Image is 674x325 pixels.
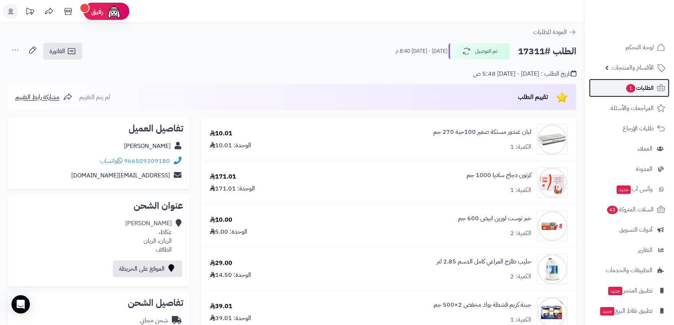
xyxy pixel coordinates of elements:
div: 10.00 [210,216,232,224]
small: [DATE] - [DATE] 8:40 م [395,47,447,55]
a: تطبيق نقاط البيعجديد [589,302,669,320]
a: [EMAIL_ADDRESS][DOMAIN_NAME] [71,171,170,180]
img: 231687683956884d204b15f120a616788953-90x90.jpg [537,254,567,284]
a: المراجعات والأسئلة [589,99,669,117]
a: [PERSON_NAME] [124,141,171,151]
div: الكمية: 1 [510,186,531,195]
div: الكمية: 1 [510,315,531,324]
div: الوحدة: 39.01 [210,314,251,323]
div: Open Intercom Messenger [11,295,30,314]
span: التطبيقات والخدمات [606,265,653,276]
div: الكمية: 2 [510,272,531,281]
span: العملاء [638,143,653,154]
span: وآتس آب [616,184,653,195]
button: تم التوصيل [449,43,510,59]
span: طلبات الإرجاع [623,123,654,134]
img: 12098bb14236aa663b51cc43fe6099d0b61b-90x90.jpg [537,167,567,198]
a: العودة للطلبات [533,28,576,37]
div: الكمية: 1 [510,143,531,151]
span: تقييم الطلب [518,93,548,102]
a: واتساب [100,156,122,166]
span: لم يتم التقييم [79,93,110,102]
span: جديد [617,185,631,194]
a: العملاء [589,140,669,158]
a: 966509209180 [124,156,170,166]
span: رفيق [91,7,103,16]
img: logo-2.png [622,18,667,34]
span: 43 [607,206,618,214]
a: حليب طازج المراعي كامل الدسم 2.85 لتر [437,257,531,266]
span: مشاركة رابط التقييم [15,93,59,102]
a: الفاتورة [43,43,82,60]
div: 39.01 [210,302,232,311]
div: شحن مجاني [140,316,168,325]
h2: تفاصيل الشحن [14,298,183,307]
span: جديد [608,287,622,295]
div: 29.00 [210,259,232,268]
div: الكمية: 2 [510,229,531,238]
span: الطلبات [625,83,654,93]
a: مشاركة رابط التقييم [15,93,72,102]
img: 1346161d17c4fed3312b52129efa6e1b84aa-90x90.jpg [537,211,567,241]
img: 1664631413-8ba98025-ed0b-4607-97a9-9f2adb2e6b65.__CR0,0,600,600_PT0_SX300_V1___-90x90.jpg [537,124,567,155]
span: العودة للطلبات [533,28,567,37]
a: طلبات الإرجاع [589,119,669,138]
span: تطبيق نقاط البيع [599,305,653,316]
h2: تفاصيل العميل [14,124,183,133]
a: السلات المتروكة43 [589,200,669,219]
span: الأقسام والمنتجات [612,62,654,73]
a: كرتون دجاج ساديا 1000 جم [467,171,531,180]
a: وآتس آبجديد [589,180,669,198]
a: أدوات التسويق [589,221,669,239]
span: أدوات التسويق [619,224,653,235]
span: تطبيق المتجر [607,285,653,296]
a: جبنة كريم قشطة بوك مخفض 2×500 جم [434,301,531,309]
a: لوحة التحكم [589,38,669,57]
div: الوحدة: 171.01 [210,184,255,193]
span: لوحة التحكم [625,42,654,53]
h2: الطلب #17311 [518,44,576,59]
span: الفاتورة [49,47,65,56]
a: خبز توست لوزين ابيض 600 جم [458,214,531,223]
a: تطبيق المتجرجديد [589,281,669,300]
div: الوحدة: 10.01 [210,141,251,150]
a: الموقع على الخريطة [113,260,182,277]
span: 1 [626,84,636,93]
span: جديد [600,307,614,315]
a: تحديثات المنصة [20,4,39,21]
span: المراجعات والأسئلة [610,103,654,114]
a: المدونة [589,160,669,178]
img: ai-face.png [106,4,122,19]
div: 171.01 [210,172,236,181]
div: تاريخ الطلب : [DATE] - [DATE] 5:48 ص [473,70,576,78]
div: 10.01 [210,129,232,138]
div: الوحدة: 5.00 [210,227,247,236]
span: المدونة [636,164,653,174]
div: الوحدة: 14.50 [210,271,251,279]
div: [PERSON_NAME] عكاظ، الريان، الريان الطائف [125,219,172,254]
h2: عنوان الشحن [14,201,183,210]
a: التطبيقات والخدمات [589,261,669,279]
span: التقارير [638,245,653,255]
a: الطلبات1 [589,79,669,97]
span: السلات المتروكة [606,204,654,215]
a: لبان غندور مستكة صغير 100حبة 270 جم [433,128,531,136]
a: التقارير [589,241,669,259]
